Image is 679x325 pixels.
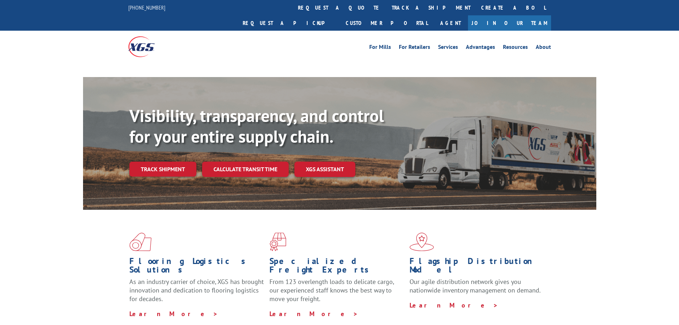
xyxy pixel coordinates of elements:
[269,233,286,251] img: xgs-icon-focused-on-flooring-red
[468,15,551,31] a: Join Our Team
[269,278,404,309] p: From 123 overlength loads to delicate cargo, our experienced staff knows the best way to move you...
[269,257,404,278] h1: Specialized Freight Experts
[129,278,264,303] span: As an industry carrier of choice, XGS has brought innovation and dedication to flooring logistics...
[128,4,165,11] a: [PHONE_NUMBER]
[433,15,468,31] a: Agent
[438,44,458,52] a: Services
[536,44,551,52] a: About
[129,233,151,251] img: xgs-icon-total-supply-chain-intelligence-red
[466,44,495,52] a: Advantages
[410,257,544,278] h1: Flagship Distribution Model
[294,162,355,177] a: XGS ASSISTANT
[410,278,541,294] span: Our agile distribution network gives you nationwide inventory management on demand.
[369,44,391,52] a: For Mills
[399,44,430,52] a: For Retailers
[129,310,218,318] a: Learn More >
[129,105,384,147] b: Visibility, transparency, and control for your entire supply chain.
[410,301,498,309] a: Learn More >
[237,15,340,31] a: Request a pickup
[503,44,528,52] a: Resources
[269,310,358,318] a: Learn More >
[410,233,434,251] img: xgs-icon-flagship-distribution-model-red
[202,162,289,177] a: Calculate transit time
[129,162,196,177] a: Track shipment
[129,257,264,278] h1: Flooring Logistics Solutions
[340,15,433,31] a: Customer Portal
